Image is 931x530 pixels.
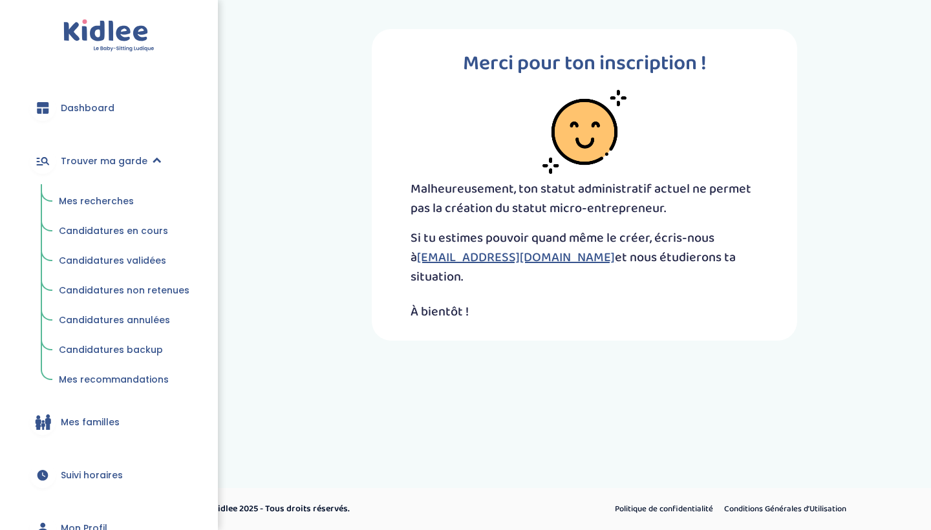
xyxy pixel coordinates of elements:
a: Candidatures non retenues [50,279,198,303]
a: Trouver ma garde [19,138,198,184]
a: Candidatures en cours [50,219,198,244]
a: Mes recommandations [50,368,198,392]
p: À bientôt ! [411,302,758,321]
a: Dashboard [19,85,198,131]
p: © Kidlee 2025 - Tous droits réservés. [204,502,520,516]
span: Dashboard [61,101,114,115]
a: Mes recherches [50,189,198,214]
span: Trouver ma garde [61,154,147,168]
span: Candidatures validées [59,254,166,267]
span: Candidatures annulées [59,313,170,326]
span: Mes recommandations [59,373,169,386]
p: Si tu estimes pouvoir quand même le créer, écris-nous à et nous étudierons ta situation. [411,228,758,286]
span: Candidatures non retenues [59,284,189,297]
a: [EMAIL_ADDRESS][DOMAIN_NAME] [417,247,615,268]
a: Politique de confidentialité [610,501,718,518]
img: smiley-face [542,90,626,174]
a: Candidatures validées [50,249,198,273]
a: Mes familles [19,399,198,445]
span: Candidatures en cours [59,224,168,237]
p: Merci pour ton inscription ! [411,48,758,79]
a: Candidatures annulées [50,308,198,333]
a: Conditions Générales d’Utilisation [720,501,851,518]
span: Mes recherches [59,195,134,207]
span: Mes familles [61,416,120,429]
a: Candidatures backup [50,338,198,363]
span: Candidatures backup [59,343,163,356]
a: Suivi horaires [19,452,198,498]
img: logo.svg [63,19,155,52]
p: Malheureusement, ton statut administratif actuel ne permet pas la création du statut micro-entrep... [411,179,758,218]
span: Suivi horaires [61,469,123,482]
